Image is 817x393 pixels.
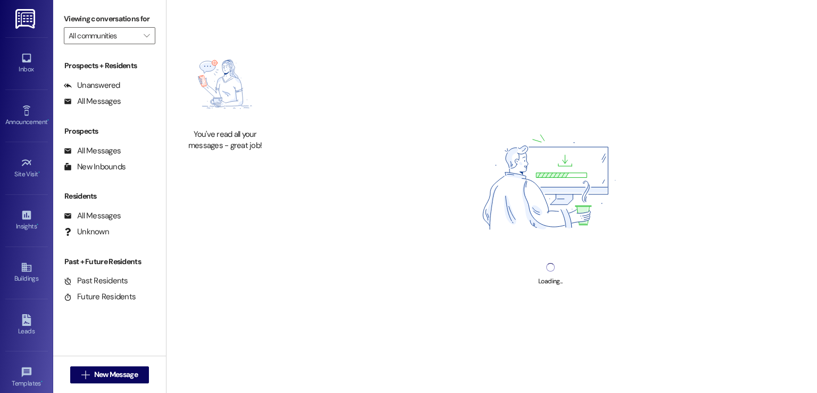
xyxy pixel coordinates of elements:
[41,378,43,386] span: •
[64,275,128,286] div: Past Residents
[5,154,48,183] a: Site Visit •
[178,45,272,124] img: empty-state
[64,96,121,107] div: All Messages
[64,80,120,91] div: Unanswered
[53,60,166,71] div: Prospects + Residents
[64,226,109,238] div: Unknown
[5,258,48,287] a: Buildings
[15,9,37,29] img: ResiDesk Logo
[64,11,155,27] label: Viewing conversations for
[38,169,40,176] span: •
[538,276,562,287] div: Loading...
[94,369,138,380] span: New Message
[53,191,166,202] div: Residents
[5,363,48,392] a: Templates •
[69,27,138,44] input: All communities
[5,49,48,78] a: Inbox
[53,256,166,267] div: Past + Future Residents
[178,129,272,152] div: You've read all your messages - great job!
[47,117,49,124] span: •
[53,126,166,137] div: Prospects
[37,221,38,228] span: •
[5,311,48,340] a: Leads
[5,206,48,235] a: Insights •
[64,210,121,222] div: All Messages
[64,291,136,302] div: Future Residents
[144,31,149,40] i: 
[70,366,149,383] button: New Message
[64,161,126,173] div: New Inbounds
[81,371,89,379] i: 
[64,145,121,157] div: All Messages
